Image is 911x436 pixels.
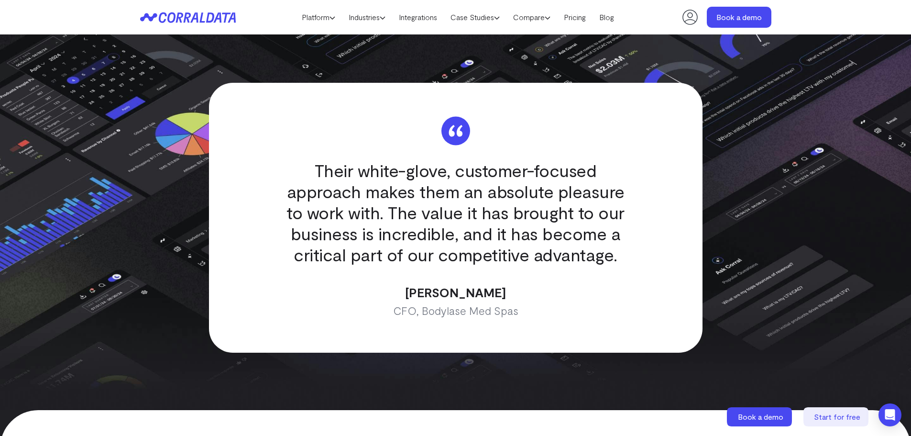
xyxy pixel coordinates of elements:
[444,10,506,24] a: Case Studies
[277,302,634,319] p: CFO, Bodylase Med Spas
[392,10,444,24] a: Integrations
[277,284,634,300] p: [PERSON_NAME]
[814,412,860,421] span: Start for free
[593,10,621,24] a: Blog
[727,407,794,426] a: Book a demo
[506,10,557,24] a: Compare
[707,7,771,28] a: Book a demo
[557,10,593,24] a: Pricing
[738,412,783,421] span: Book a demo
[342,10,392,24] a: Industries
[803,407,870,426] a: Start for free
[277,160,634,265] q: Their white-glove, customer-focused approach makes them an absolute pleasure to work with. The va...
[878,403,901,426] div: Open Intercom Messenger
[295,10,342,24] a: Platform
